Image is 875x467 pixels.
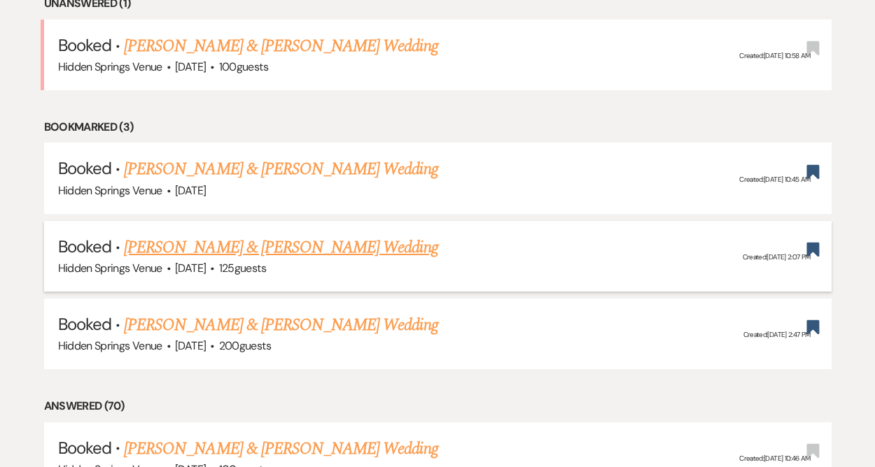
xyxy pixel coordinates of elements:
[124,235,437,260] a: [PERSON_NAME] & [PERSON_NAME] Wedding
[743,331,811,340] span: Created: [DATE] 2:47 PM
[58,183,162,198] span: Hidden Springs Venue
[124,312,437,338] a: [PERSON_NAME] & [PERSON_NAME] Wedding
[58,236,111,257] span: Booked
[58,313,111,335] span: Booked
[44,118,832,136] li: Bookmarked (3)
[175,338,206,353] span: [DATE]
[743,252,811,261] span: Created: [DATE] 2:07 PM
[219,59,268,74] span: 100 guests
[739,51,810,60] span: Created: [DATE] 10:58 AM
[44,397,832,415] li: Answered (70)
[219,338,271,353] span: 200 guests
[58,157,111,179] span: Booked
[124,436,437,461] a: [PERSON_NAME] & [PERSON_NAME] Wedding
[739,454,810,463] span: Created: [DATE] 10:46 AM
[58,338,162,353] span: Hidden Springs Venue
[124,34,437,59] a: [PERSON_NAME] & [PERSON_NAME] Wedding
[219,261,266,275] span: 125 guests
[58,261,162,275] span: Hidden Springs Venue
[739,175,810,184] span: Created: [DATE] 10:45 AM
[175,261,206,275] span: [DATE]
[58,59,162,74] span: Hidden Springs Venue
[58,437,111,459] span: Booked
[175,183,206,198] span: [DATE]
[58,34,111,56] span: Booked
[124,157,437,182] a: [PERSON_NAME] & [PERSON_NAME] Wedding
[175,59,206,74] span: [DATE]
